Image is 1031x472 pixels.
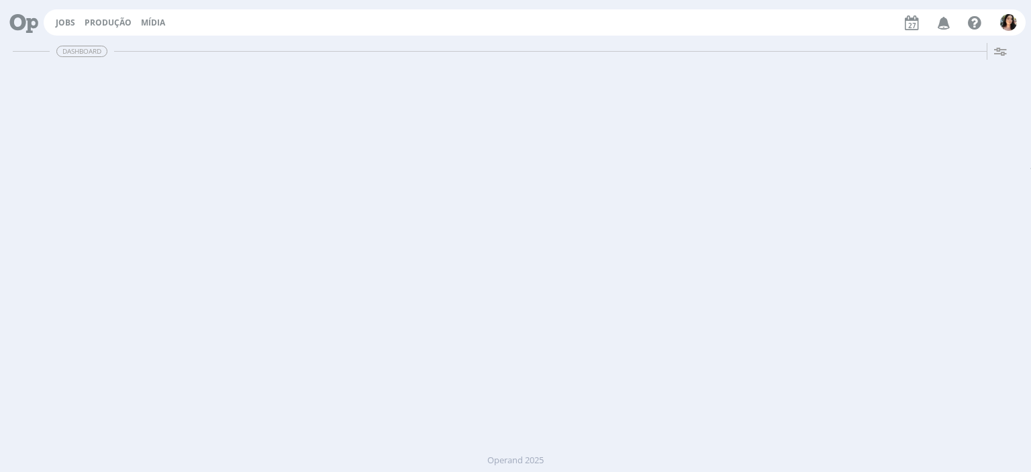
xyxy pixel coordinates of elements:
span: Dashboard [56,46,107,57]
img: T [1000,14,1017,31]
button: Mídia [137,17,169,28]
button: Produção [81,17,136,28]
a: Produção [85,17,132,28]
a: Mídia [141,17,165,28]
button: Jobs [52,17,79,28]
a: Jobs [56,17,75,28]
button: T [999,11,1018,34]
